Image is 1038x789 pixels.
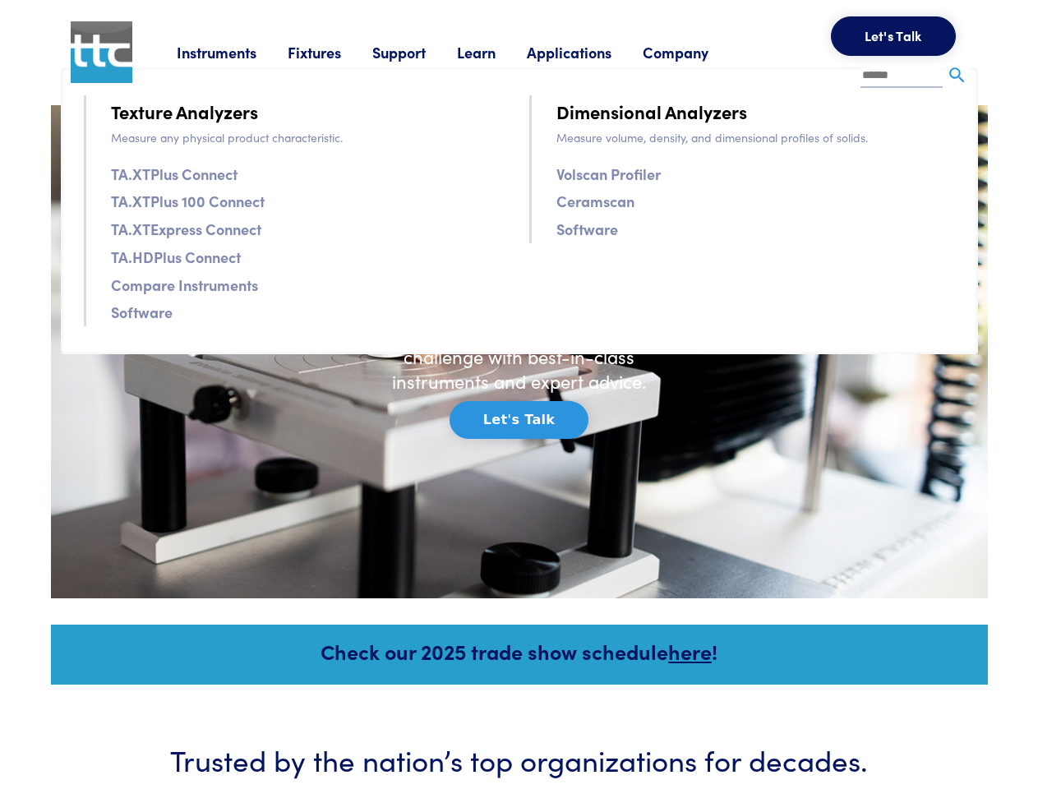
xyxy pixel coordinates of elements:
a: TA.XTExpress Connect [111,217,261,241]
p: Measure volume, density, and dimensional profiles of solids. [556,128,955,146]
a: Instruments [177,42,288,62]
a: TA.XTPlus 100 Connect [111,189,265,213]
img: ttc_logo_1x1_v1.0.png [71,21,132,83]
a: Texture Analyzers [111,97,258,126]
h3: Trusted by the nation’s top organizations for decades. [100,739,939,779]
a: Dimensional Analyzers [556,97,747,126]
a: Applications [527,42,643,62]
a: TA.XTPlus Connect [111,162,238,186]
p: Measure any physical product characteristic. [111,128,510,146]
a: TA.HDPlus Connect [111,245,241,269]
a: Fixtures [288,42,372,62]
a: here [668,637,712,666]
button: Let's Talk [831,16,956,56]
a: Software [556,217,618,241]
a: Learn [457,42,527,62]
a: Software [111,300,173,324]
a: Support [372,42,457,62]
a: Volscan Profiler [556,162,661,186]
h5: Check our 2025 trade show schedule ! [73,637,966,666]
a: Company [643,42,740,62]
h6: Solve any texture analysis challenge with best-in-class instruments and expert advice. [380,319,659,394]
a: Compare Instruments [111,273,258,297]
a: Ceramscan [556,189,634,213]
button: Let's Talk [450,401,588,439]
